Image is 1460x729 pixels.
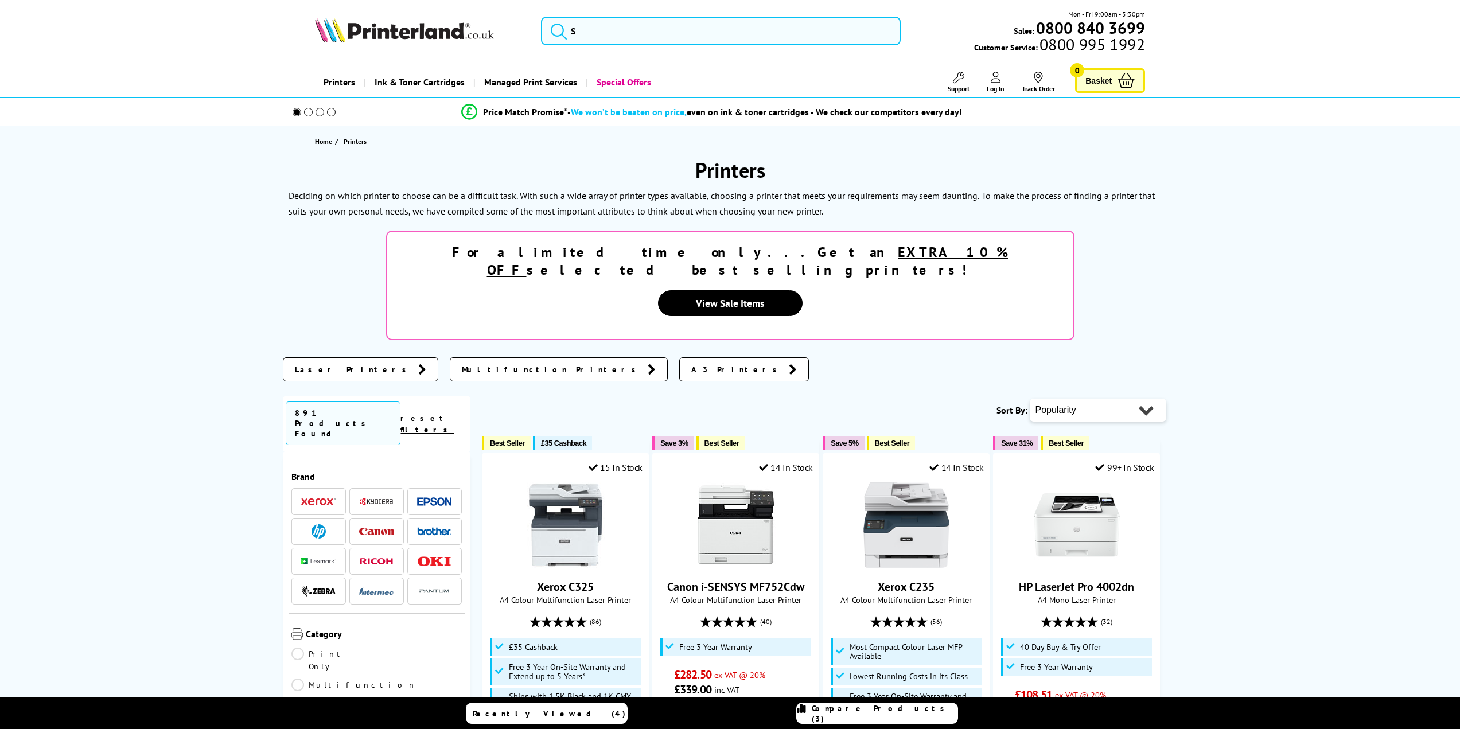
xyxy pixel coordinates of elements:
button: Best Seller [1041,436,1089,450]
a: Pantum [417,584,451,598]
span: Free 3 Year On-Site Warranty and Extend up to 5 Years* [509,662,638,681]
span: Best Seller [875,439,910,447]
span: Category [306,628,462,642]
span: 891 Products Found [286,401,401,445]
a: Managed Print Services [473,68,586,97]
span: 0800 995 1992 [1038,39,1145,50]
img: Zebra [301,586,336,597]
span: Ships with 1.5K Black and 1K CMY Toner Cartridges* [509,692,638,710]
span: (40) [760,611,772,633]
span: Log In [987,84,1005,93]
a: Canon [359,524,394,539]
span: Free 3 Year Warranty [1020,662,1093,672]
a: Support [948,72,970,93]
a: Home [315,135,335,147]
img: Kyocera [359,497,394,506]
span: Best Seller [1049,439,1084,447]
span: Sales: [1014,25,1034,36]
button: £35 Cashback [533,436,592,450]
span: We won’t be beaten on price, [571,106,687,118]
span: Basket [1085,73,1112,88]
img: HP LaserJet Pro 4002dn [1034,482,1120,568]
a: Print Only [291,648,377,673]
div: 15 In Stock [589,462,643,473]
span: Sort By: [996,404,1027,416]
img: HP [312,524,326,539]
span: Save 3% [660,439,688,447]
a: Brother [417,524,451,539]
img: Ricoh [359,558,394,564]
button: Best Seller [867,436,916,450]
strong: For a limited time only...Get an selected best selling printers! [452,243,1008,279]
span: Save 31% [1001,439,1033,447]
span: Most Compact Colour Laser MFP Available [850,642,979,661]
a: Lexmark [301,554,336,568]
a: Xerox [301,494,336,509]
a: Laser Printers [283,357,438,381]
img: Xerox C235 [863,482,949,568]
a: HP [301,524,336,539]
img: Epson [417,497,451,506]
a: Xerox C235 [878,579,935,594]
a: Ricoh [359,554,394,568]
a: Xerox C235 [863,559,949,570]
span: Recently Viewed (4) [473,708,626,719]
button: Best Seller [482,436,531,450]
span: A4 Colour Multifunction Laser Printer [659,594,813,605]
img: OKI [417,556,451,566]
span: Best Seller [490,439,525,447]
img: Intermec [359,587,394,595]
h1: Printers [283,157,1178,184]
a: Multifunction Printers [450,357,668,381]
img: Printerland Logo [315,17,494,42]
a: Ink & Toner Cartridges [364,68,473,97]
a: 0800 840 3699 [1034,22,1145,33]
span: Price Match Promise* [483,106,567,118]
span: £108.51 [1015,687,1052,702]
a: View Sale Items [658,290,803,316]
button: Save 5% [823,436,864,450]
p: To make the process of finding a printer that suits your own personal needs, we have compiled som... [289,190,1155,217]
span: A4 Mono Laser Printer [999,594,1154,605]
span: A4 Colour Multifunction Laser Printer [488,594,643,605]
span: Save 5% [831,439,858,447]
a: Xerox C325 [537,579,594,594]
span: inc VAT [714,684,739,695]
a: Log In [987,72,1005,93]
span: ex VAT @ 20% [1055,689,1106,700]
button: Best Seller [696,436,745,450]
img: Xerox [301,498,336,506]
span: Lowest Running Costs in its Class [850,672,968,681]
span: £339.00 [674,682,711,697]
a: Printers [315,68,364,97]
input: S [541,17,901,45]
span: ex VAT @ 20% [714,669,765,680]
span: Free 3 Year On-Site Warranty and Extend up to 5 Years* [850,692,979,710]
img: Canon [359,528,394,535]
span: Multifunction Printers [462,364,642,375]
span: Brand [291,471,462,482]
span: (86) [590,611,601,633]
button: Save 31% [993,436,1038,450]
a: Track Order [1022,72,1055,93]
a: Special Offers [586,68,660,97]
u: EXTRA 10% OFF [487,243,1009,279]
a: Xerox C325 [523,559,609,570]
span: Mon - Fri 9:00am - 5:30pm [1068,9,1145,20]
img: Lexmark [301,558,336,565]
a: A3 Printers [679,357,809,381]
span: (32) [1101,611,1112,633]
span: Free 3 Year Warranty [679,642,752,652]
a: Multifunction [291,679,416,691]
button: Save 3% [652,436,694,450]
div: 14 In Stock [929,462,983,473]
p: Deciding on which printer to choose can be a difficult task. With such a wide array of printer ty... [289,190,979,201]
span: (56) [930,611,942,633]
img: Category [291,628,303,640]
span: Customer Service: [974,39,1145,53]
span: Best Seller [704,439,739,447]
span: £35 Cashback [509,642,558,652]
span: Support [948,84,970,93]
span: Printers [344,137,367,146]
span: 40 Day Buy & Try Offer [1020,642,1101,652]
